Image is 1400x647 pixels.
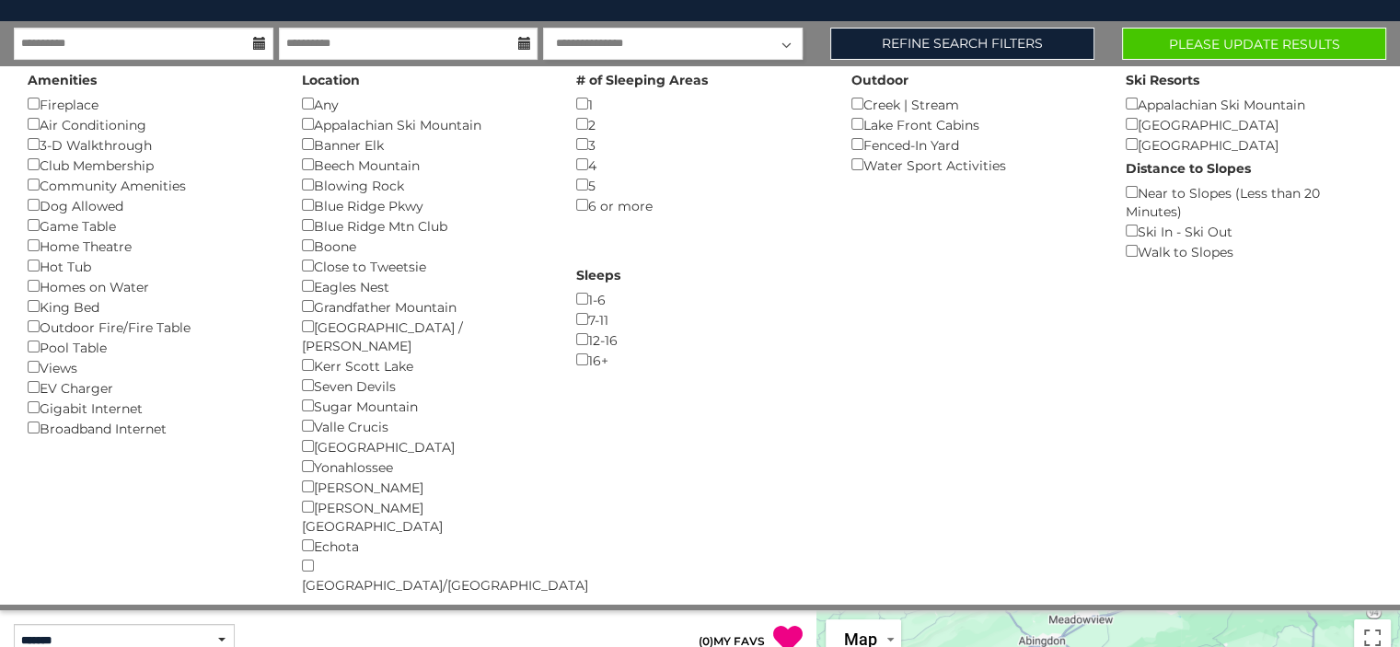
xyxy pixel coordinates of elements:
[302,416,549,436] div: Valle Crucis
[302,236,549,256] div: Boone
[302,276,549,296] div: Eagles Nest
[28,418,274,438] div: Broadband Internet
[302,436,549,456] div: [GEOGRAPHIC_DATA]
[302,477,549,497] div: [PERSON_NAME]
[576,266,620,284] label: Sleeps
[576,134,823,155] div: 3
[576,71,708,89] label: # of Sleeping Areas
[1126,241,1372,261] div: Walk to Slopes
[302,195,549,215] div: Blue Ridge Pkwy
[28,155,274,175] div: Club Membership
[302,396,549,416] div: Sugar Mountain
[28,256,274,276] div: Hot Tub
[302,317,549,355] div: [GEOGRAPHIC_DATA] / [PERSON_NAME]
[28,114,274,134] div: Air Conditioning
[302,536,549,556] div: Echota
[851,155,1098,175] div: Water Sport Activities
[1122,28,1386,60] button: Please Update Results
[576,94,823,114] div: 1
[576,175,823,195] div: 5
[28,71,97,89] label: Amenities
[302,134,549,155] div: Banner Elk
[28,296,274,317] div: King Bed
[302,256,549,276] div: Close to Tweetsie
[28,134,274,155] div: 3-D Walkthrough
[28,195,274,215] div: Dog Allowed
[28,236,274,256] div: Home Theatre
[28,94,274,114] div: Fireplace
[302,296,549,317] div: Grandfather Mountain
[1126,71,1199,89] label: Ski Resorts
[28,337,274,357] div: Pool Table
[28,276,274,296] div: Homes on Water
[1126,182,1372,221] div: Near to Slopes (Less than 20 Minutes)
[302,175,549,195] div: Blowing Rock
[576,114,823,134] div: 2
[302,497,549,536] div: [PERSON_NAME][GEOGRAPHIC_DATA]
[302,94,549,114] div: Any
[830,28,1094,60] a: Refine Search Filters
[1126,159,1251,178] label: Distance to Slopes
[1126,221,1372,241] div: Ski In - Ski Out
[576,155,823,175] div: 4
[302,71,360,89] label: Location
[576,195,823,215] div: 6 or more
[302,556,549,595] div: [GEOGRAPHIC_DATA]/[GEOGRAPHIC_DATA]
[302,456,549,477] div: Yonahlossee
[28,215,274,236] div: Game Table
[576,329,823,350] div: 12-16
[302,375,549,396] div: Seven Devils
[1126,114,1372,134] div: [GEOGRAPHIC_DATA]
[851,71,908,89] label: Outdoor
[1126,134,1372,155] div: [GEOGRAPHIC_DATA]
[851,134,1098,155] div: Fenced-In Yard
[302,155,549,175] div: Beech Mountain
[302,355,549,375] div: Kerr Scott Lake
[28,317,274,337] div: Outdoor Fire/Fire Table
[28,398,274,418] div: Gigabit Internet
[28,175,274,195] div: Community Amenities
[576,350,823,370] div: 16+
[28,377,274,398] div: EV Charger
[1126,94,1372,114] div: Appalachian Ski Mountain
[28,357,274,377] div: Views
[851,114,1098,134] div: Lake Front Cabins
[302,114,549,134] div: Appalachian Ski Mountain
[851,94,1098,114] div: Creek | Stream
[576,289,823,309] div: 1-6
[302,215,549,236] div: Blue Ridge Mtn Club
[576,309,823,329] div: 7-11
